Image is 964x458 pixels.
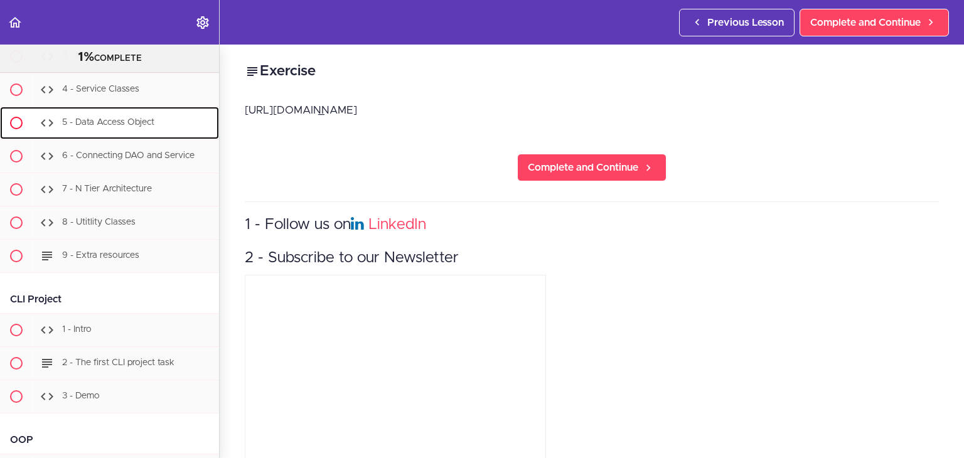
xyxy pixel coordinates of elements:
h2: Exercise [245,61,939,82]
span: 5 - Data Access Object [62,118,154,127]
span: 4 - Service Classes [62,85,139,93]
span: Complete and Continue [810,15,921,30]
svg: Settings Menu [195,15,210,30]
span: 1% [78,51,94,63]
h3: 2 - Subscribe to our Newsletter [245,248,939,269]
span: 7 - N Tier Architecture [62,184,152,193]
p: [URL][DOMAIN_NAME] [245,101,939,120]
span: 3 - Demo [62,391,100,400]
span: 1 - Intro [62,325,92,334]
span: Complete and Continue [528,160,638,175]
a: Complete and Continue [800,9,949,36]
h3: 1 - Follow us on [245,215,939,235]
svg: Back to course curriculum [8,15,23,30]
a: LinkedIn [368,217,426,232]
a: Complete and Continue [517,154,667,181]
span: 9 - Extra resources [62,251,139,260]
span: 8 - Utitlity Classes [62,218,136,226]
span: Previous Lesson [707,15,784,30]
span: 6 - Connecting DAO and Service [62,151,195,160]
span: 2 - The first CLI project task [62,358,174,367]
div: COMPLETE [16,50,203,66]
a: Previous Lesson [679,9,795,36]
